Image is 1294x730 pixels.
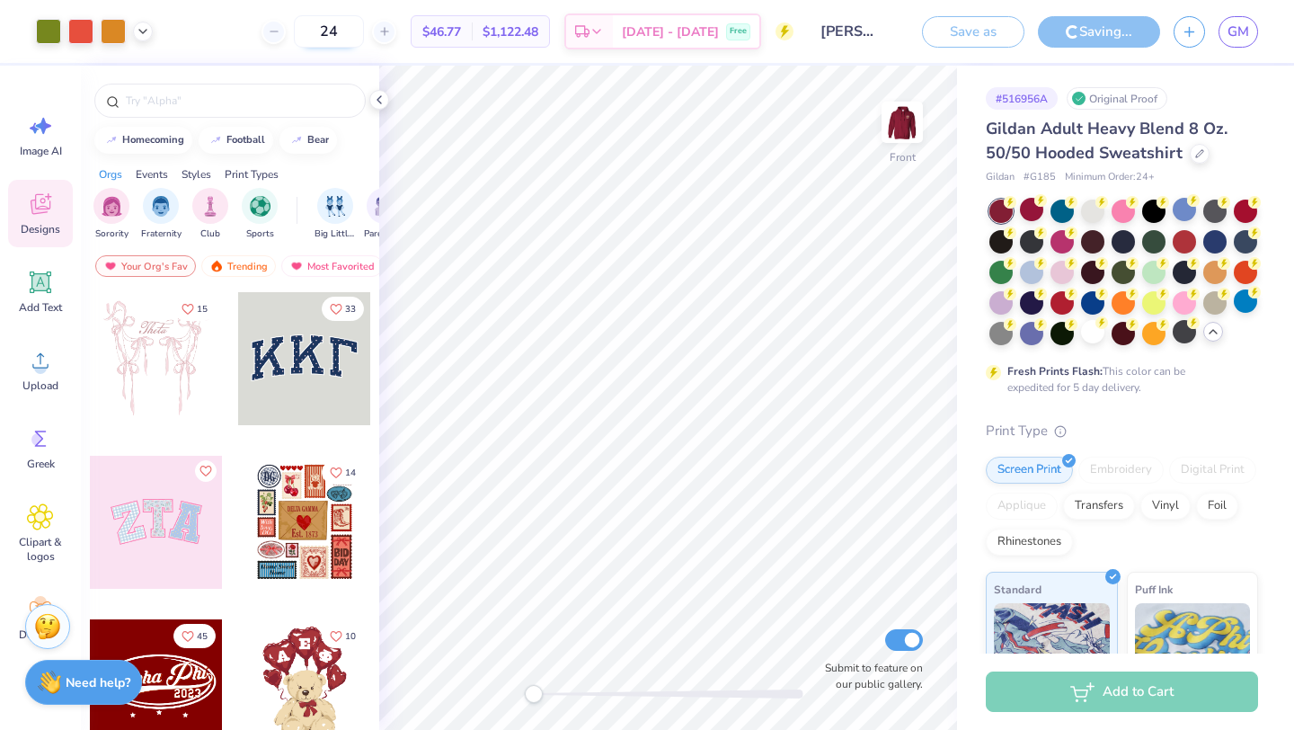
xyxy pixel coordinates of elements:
[22,378,58,393] span: Upload
[20,144,62,158] span: Image AI
[986,529,1073,556] div: Rhinestones
[345,305,356,314] span: 33
[208,135,223,146] img: trend_line.gif
[141,188,182,241] div: filter for Fraternity
[226,135,265,145] div: football
[315,188,356,241] button: filter button
[986,493,1058,520] div: Applique
[201,255,276,277] div: Trending
[102,196,122,217] img: Sorority Image
[986,457,1073,484] div: Screen Print
[322,624,364,648] button: Like
[986,118,1228,164] span: Gildan Adult Heavy Blend 8 Oz. 50/50 Hooded Sweatshirt
[197,632,208,641] span: 45
[242,188,278,241] div: filter for Sports
[307,135,329,145] div: bear
[99,166,122,182] div: Orgs
[173,624,216,648] button: Like
[322,297,364,321] button: Like
[322,460,364,485] button: Like
[242,188,278,241] button: filter button
[103,260,118,272] img: most_fav.gif
[422,22,461,41] span: $46.77
[199,127,273,154] button: football
[1228,22,1249,42] span: GM
[19,300,62,315] span: Add Text
[994,580,1041,599] span: Standard
[93,188,129,241] div: filter for Sorority
[525,685,543,703] div: Accessibility label
[1169,457,1256,484] div: Digital Print
[173,297,216,321] button: Like
[315,227,356,241] span: Big Little Reveal
[1024,170,1056,185] span: # G185
[994,603,1110,693] img: Standard
[884,104,920,140] img: Front
[986,87,1058,110] div: # 516956A
[182,166,211,182] div: Styles
[200,196,220,217] img: Club Image
[1196,493,1238,520] div: Foil
[815,660,923,692] label: Submit to feature on our public gallery.
[1007,364,1103,378] strong: Fresh Prints Flash:
[95,255,196,277] div: Your Org's Fav
[315,188,356,241] div: filter for Big Little Reveal
[209,260,224,272] img: trending.gif
[1140,493,1191,520] div: Vinyl
[94,127,192,154] button: homecoming
[19,628,62,642] span: Decorate
[289,135,304,146] img: trend_line.gif
[345,468,356,477] span: 14
[136,166,168,182] div: Events
[151,196,171,217] img: Fraternity Image
[250,196,270,217] img: Sports Image
[192,188,228,241] div: filter for Club
[1065,170,1155,185] span: Minimum Order: 24 +
[1219,16,1258,48] a: GM
[122,135,184,145] div: homecoming
[483,22,538,41] span: $1,122.48
[364,188,405,241] div: filter for Parent's Weekend
[807,13,895,49] input: Untitled Design
[294,15,364,48] input: – –
[1007,363,1228,396] div: This color can be expedited for 5 day delivery.
[986,421,1258,441] div: Print Type
[246,227,274,241] span: Sports
[279,127,337,154] button: bear
[141,188,182,241] button: filter button
[325,196,345,217] img: Big Little Reveal Image
[141,227,182,241] span: Fraternity
[104,135,119,146] img: trend_line.gif
[622,22,719,41] span: [DATE] - [DATE]
[21,222,60,236] span: Designs
[197,305,208,314] span: 15
[124,92,354,110] input: Try "Alpha"
[345,632,356,641] span: 10
[192,188,228,241] button: filter button
[364,188,405,241] button: filter button
[281,255,383,277] div: Most Favorited
[95,227,129,241] span: Sorority
[1078,457,1164,484] div: Embroidery
[1135,603,1251,693] img: Puff Ink
[375,196,395,217] img: Parent's Weekend Image
[730,25,747,38] span: Free
[1135,580,1173,599] span: Puff Ink
[195,460,217,482] button: Like
[27,457,55,471] span: Greek
[225,166,279,182] div: Print Types
[986,170,1015,185] span: Gildan
[890,149,916,165] div: Front
[1067,87,1167,110] div: Original Proof
[11,535,70,564] span: Clipart & logos
[200,227,220,241] span: Club
[364,227,405,241] span: Parent's Weekend
[1063,493,1135,520] div: Transfers
[93,188,129,241] button: filter button
[66,674,130,691] strong: Need help?
[289,260,304,272] img: most_fav.gif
